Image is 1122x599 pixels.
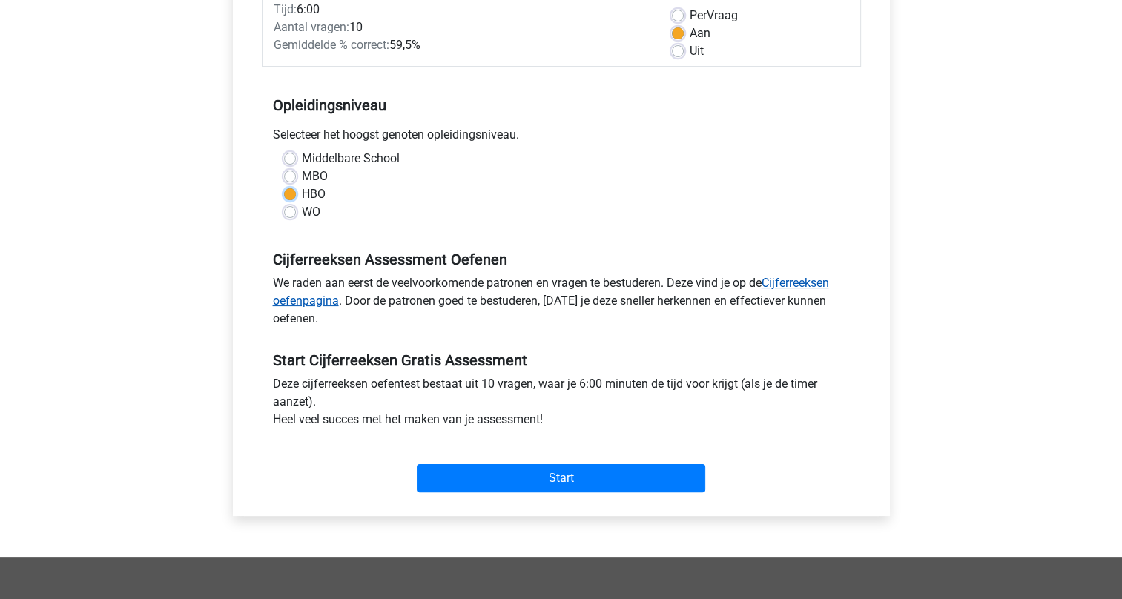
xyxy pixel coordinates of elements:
[690,24,710,42] label: Aan
[690,42,704,60] label: Uit
[274,2,297,16] span: Tijd:
[274,38,389,52] span: Gemiddelde % correct:
[273,251,850,268] h5: Cijferreeksen Assessment Oefenen
[690,7,738,24] label: Vraag
[263,19,661,36] div: 10
[262,274,861,334] div: We raden aan eerst de veelvoorkomende patronen en vragen te bestuderen. Deze vind je op de . Door...
[302,150,400,168] label: Middelbare School
[273,351,850,369] h5: Start Cijferreeksen Gratis Assessment
[262,126,861,150] div: Selecteer het hoogst genoten opleidingsniveau.
[274,20,349,34] span: Aantal vragen:
[417,464,705,492] input: Start
[263,36,661,54] div: 59,5%
[690,8,707,22] span: Per
[263,1,661,19] div: 6:00
[302,168,328,185] label: MBO
[262,375,861,434] div: Deze cijferreeksen oefentest bestaat uit 10 vragen, waar je 6:00 minuten de tijd voor krijgt (als...
[302,185,326,203] label: HBO
[273,90,850,120] h5: Opleidingsniveau
[302,203,320,221] label: WO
